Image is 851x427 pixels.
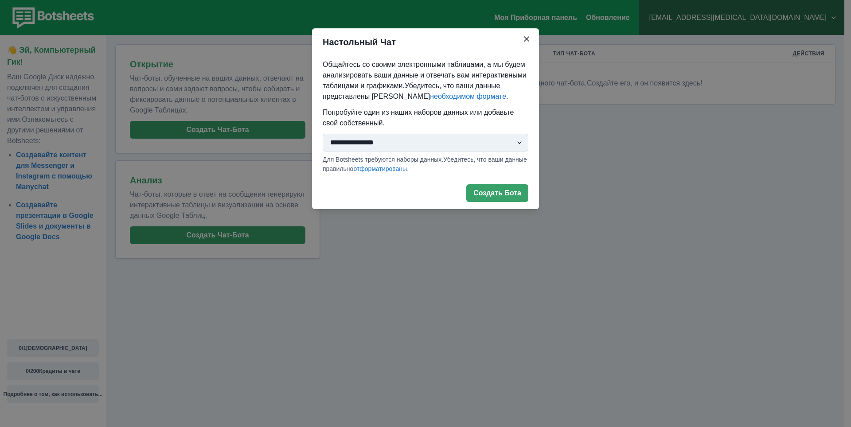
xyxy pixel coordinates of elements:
ya-tr-span: . [407,165,409,172]
ya-tr-span: Убедитесь, что ваши данные представлены [PERSON_NAME] [323,82,500,100]
button: Создать Бота [466,184,528,202]
a: отформатированы [353,165,407,172]
ya-tr-span: Попробуйте один из наших наборов данных или добавьте свой собственный. [323,109,514,127]
ya-tr-span: . [506,93,508,100]
ya-tr-span: Для Botsheets требуются наборы данных. [323,156,443,163]
ya-tr-span: Общайтесь со своими электронными таблицами, а мы будем анализировать ваши данные и отвечать вам и... [323,61,527,89]
button: Закрыть [519,32,534,46]
ya-tr-span: Убедитесь, что ваши данные правильно [323,156,527,172]
a: необходимом формате [430,93,506,100]
ya-tr-span: Настольный Чат [323,37,396,47]
ya-tr-span: Создать Бота [473,189,521,197]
